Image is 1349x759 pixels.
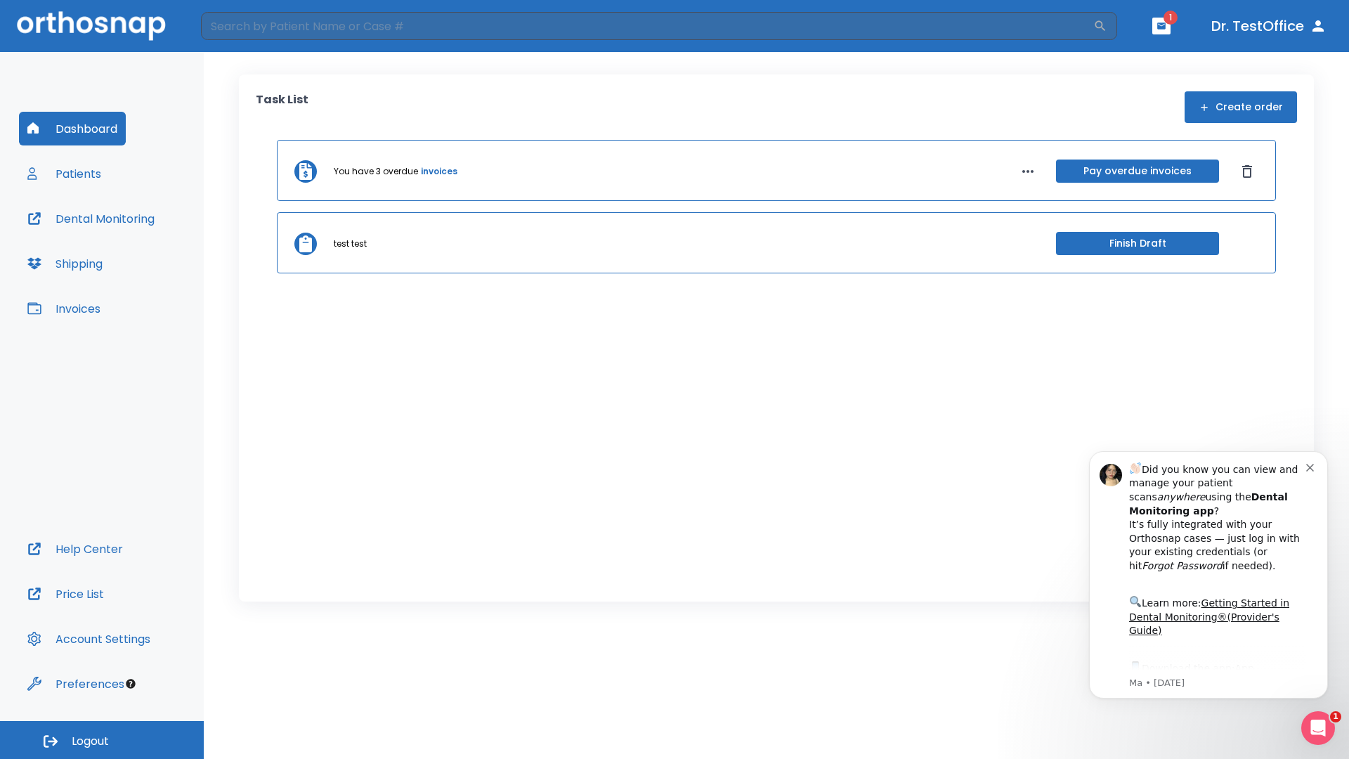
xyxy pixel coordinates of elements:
[1056,232,1219,255] button: Finish Draft
[334,238,367,250] p: test test
[19,577,112,611] button: Price List
[1330,711,1341,722] span: 1
[1164,11,1178,25] span: 1
[19,157,110,190] button: Patients
[1301,711,1335,745] iframe: Intercom live chat
[238,30,249,41] button: Dismiss notification
[201,12,1093,40] input: Search by Patient Name or Case #
[334,165,418,178] p: You have 3 overdue
[124,677,137,690] div: Tooltip anchor
[19,202,163,235] button: Dental Monitoring
[17,11,166,40] img: Orthosnap
[421,165,457,178] a: invoices
[19,247,111,280] button: Shipping
[61,247,238,259] p: Message from Ma, sent 2w ago
[1185,91,1297,123] button: Create order
[1236,160,1258,183] button: Dismiss
[19,292,109,325] button: Invoices
[19,667,133,701] button: Preferences
[19,112,126,145] button: Dashboard
[1068,430,1349,721] iframe: Intercom notifications message
[19,532,131,566] button: Help Center
[72,734,109,749] span: Logout
[1206,13,1332,39] button: Dr. TestOffice
[61,229,238,301] div: Download the app: | ​ Let us know if you need help getting started!
[256,91,308,123] p: Task List
[1056,160,1219,183] button: Pay overdue invoices
[61,233,186,258] a: App Store
[19,622,159,656] button: Account Settings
